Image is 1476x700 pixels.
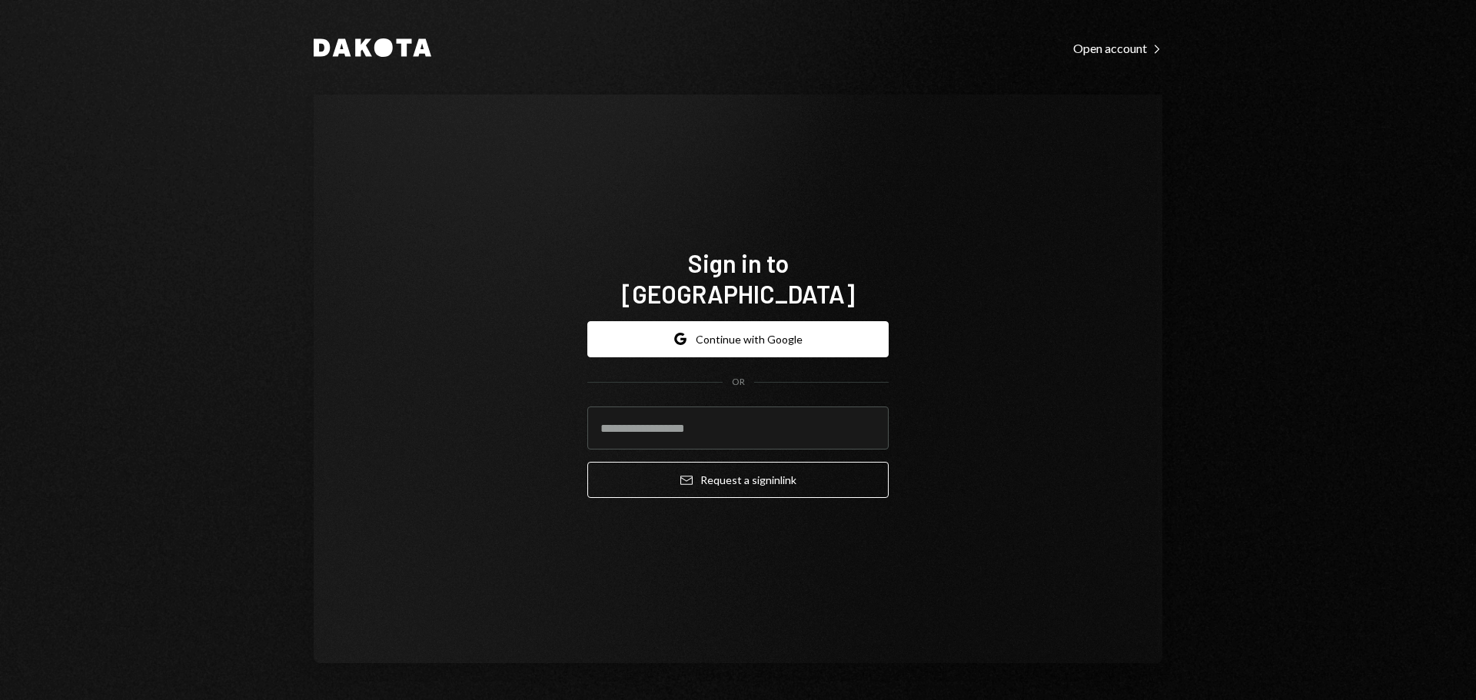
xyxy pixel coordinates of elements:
div: OR [732,376,745,389]
button: Request a signinlink [587,462,889,498]
button: Continue with Google [587,321,889,357]
h1: Sign in to [GEOGRAPHIC_DATA] [587,247,889,309]
div: Open account [1073,41,1162,56]
a: Open account [1073,39,1162,56]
